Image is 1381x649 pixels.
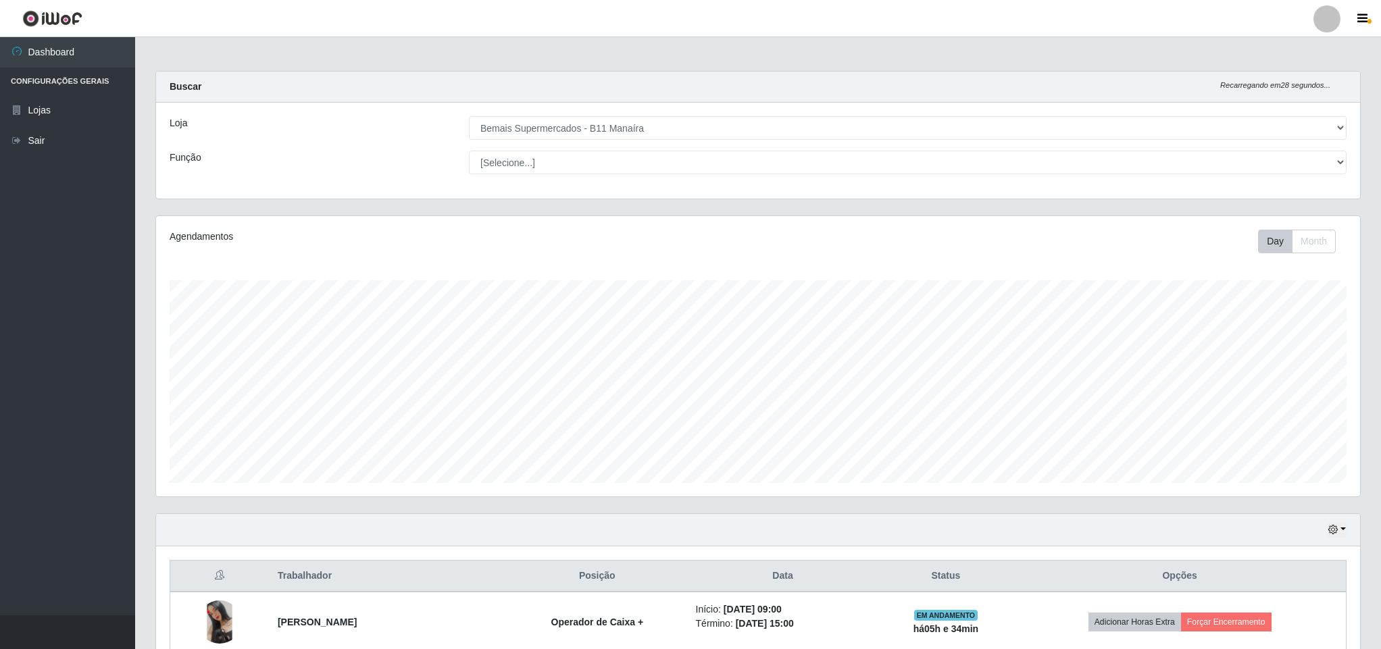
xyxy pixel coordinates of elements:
th: Posição [507,561,688,592]
img: CoreUI Logo [22,10,82,27]
label: Loja [170,116,187,130]
time: [DATE] 09:00 [724,604,782,615]
strong: Buscar [170,81,201,92]
th: Data [688,561,878,592]
div: Agendamentos [170,230,648,244]
li: Término: [696,617,870,631]
li: Início: [696,602,870,617]
span: EM ANDAMENTO [914,610,978,621]
button: Forçar Encerramento [1181,613,1272,631]
th: Opções [1013,561,1346,592]
button: Adicionar Horas Extra [1088,613,1181,631]
strong: [PERSON_NAME] [278,617,357,627]
th: Trabalhador [270,561,507,592]
img: 1730588148505.jpeg [198,600,241,644]
strong: Operador de Caixa + [551,617,644,627]
th: Status [878,561,1013,592]
label: Função [170,151,201,165]
time: [DATE] 15:00 [736,618,794,629]
div: Toolbar with button groups [1258,230,1347,253]
button: Month [1292,230,1336,253]
i: Recarregando em 28 segundos... [1220,81,1330,89]
button: Day [1258,230,1292,253]
div: First group [1258,230,1336,253]
strong: há 05 h e 34 min [913,623,979,634]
